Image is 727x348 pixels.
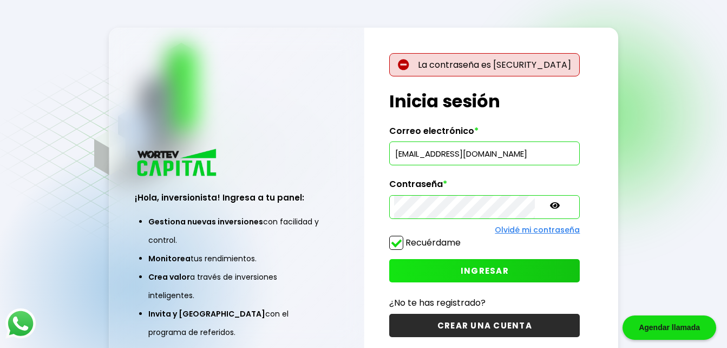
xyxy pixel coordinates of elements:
[135,191,338,204] h3: ¡Hola, inversionista! Ingresa a tu panel:
[148,305,324,341] li: con el programa de referidos.
[148,272,190,282] span: Crea valor
[148,249,324,268] li: tus rendimientos.
[394,142,575,165] input: hola@wortev.capital
[148,268,324,305] li: a través de inversiones inteligentes.
[623,315,716,340] div: Agendar llamada
[148,308,265,319] span: Invita y [GEOGRAPHIC_DATA]
[389,179,580,195] label: Contraseña
[389,126,580,142] label: Correo electrónico
[389,314,580,337] button: CREAR UNA CUENTA
[405,236,461,249] label: Recuérdame
[148,253,191,264] span: Monitorea
[148,212,324,249] li: con facilidad y control.
[389,88,580,114] h1: Inicia sesión
[148,216,263,227] span: Gestiona nuevas inversiones
[461,265,509,276] span: INGRESAR
[389,53,580,76] p: La contraseña es [SECURITY_DATA]
[135,147,220,179] img: logo_wortev_capital
[389,296,580,310] p: ¿No te has registrado?
[5,308,36,339] img: logos_whatsapp-icon.242b2217.svg
[398,59,409,70] img: error-circle.027baa21.svg
[389,259,580,282] button: INGRESAR
[389,296,580,337] a: ¿No te has registrado?CREAR UNA CUENTA
[495,224,580,235] a: Olvidé mi contraseña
